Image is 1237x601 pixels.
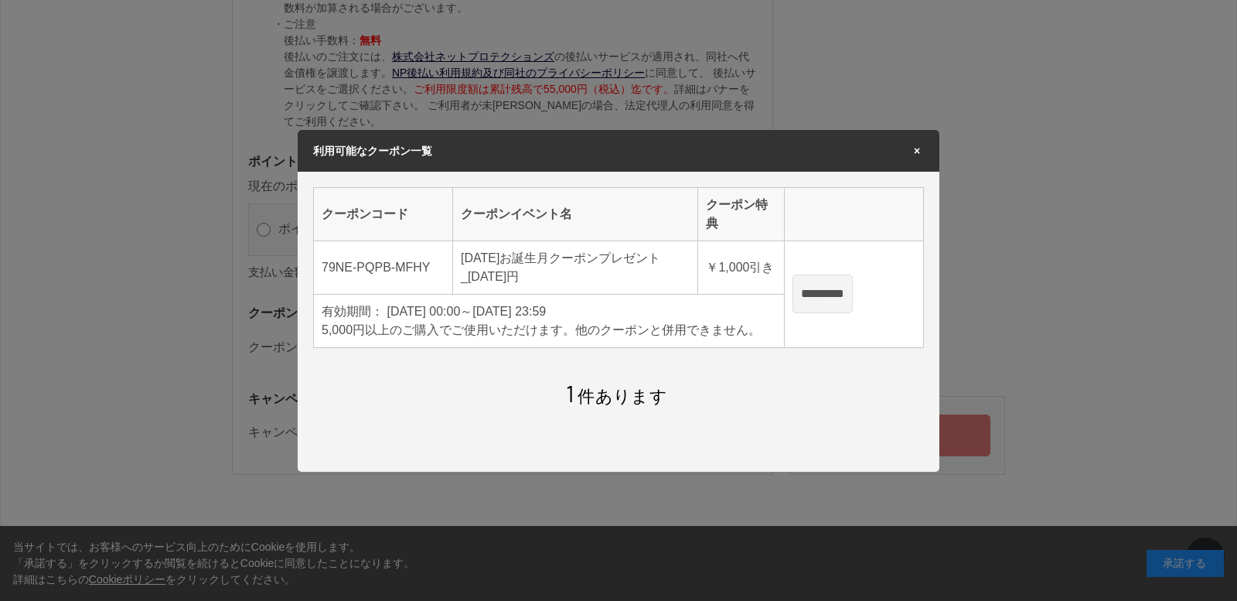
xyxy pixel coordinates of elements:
div: 5,000円以上のご購入でご使用いただけます。他のクーポンと併用できません。 [322,321,776,340]
td: 79NE-PQPB-MFHY [314,241,453,294]
span: ￥1,000 [706,261,749,274]
td: 引き [698,241,785,294]
th: クーポンイベント名 [453,187,698,241]
span: 1 [566,379,574,407]
th: クーポン特典 [698,187,785,241]
span: 有効期間： [322,305,383,318]
td: [DATE]お誕生月クーポンプレゼント_[DATE]円 [453,241,698,294]
span: × [910,145,924,156]
span: [DATE] 00:00～[DATE] 23:59 [387,305,546,318]
th: クーポンコード [314,187,453,241]
span: 件あります [566,387,667,406]
span: 利用可能なクーポン一覧 [313,145,432,157]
